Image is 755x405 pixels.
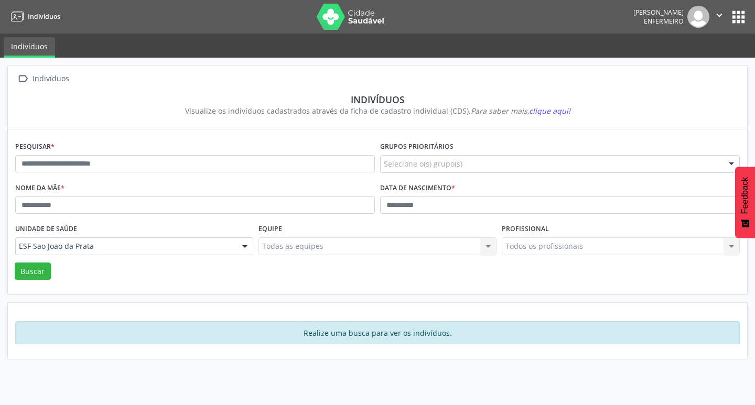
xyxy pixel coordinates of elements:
i: Para saber mais, [471,106,570,116]
div: Realize uma busca para ver os indivíduos. [15,321,740,344]
a:  Indivíduos [15,71,71,86]
a: Indivíduos [4,37,55,58]
i:  [15,71,30,86]
button: Buscar [15,262,51,280]
span: ESF Sao Joao da Prata [19,241,232,251]
label: Data de nascimento [380,180,455,196]
div: Visualize os indivíduos cadastrados através da ficha de cadastro individual (CDS). [23,105,732,116]
label: Pesquisar [15,139,55,155]
i:  [714,9,725,21]
a: Indivíduos [7,8,60,25]
span: Feedback [740,177,750,214]
span: clique aqui! [529,106,570,116]
label: Nome da mãe [15,180,64,196]
button: Feedback - Mostrar pesquisa [735,167,755,238]
label: Profissional [502,221,549,237]
span: Enfermeiro [644,17,684,26]
span: Selecione o(s) grupo(s) [384,158,462,169]
label: Equipe [258,221,282,237]
label: Unidade de saúde [15,221,77,237]
img: img [687,6,709,28]
div: Indivíduos [30,71,71,86]
button: apps [729,8,748,26]
div: Indivíduos [23,94,732,105]
button:  [709,6,729,28]
label: Grupos prioritários [380,139,454,155]
div: [PERSON_NAME] [633,8,684,17]
span: Indivíduos [28,12,60,21]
